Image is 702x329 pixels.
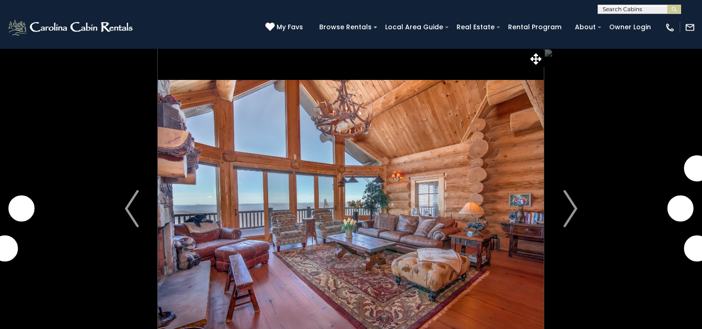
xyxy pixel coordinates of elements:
img: White-1-2.png [7,18,135,37]
a: Real Estate [452,20,499,34]
img: arrow [563,190,577,227]
a: About [570,20,600,34]
a: Rental Program [503,20,566,34]
span: My Favs [277,22,303,32]
img: arrow [125,190,139,227]
a: My Favs [265,22,305,33]
img: mail-regular-white.png [685,22,695,33]
a: Owner Login [605,20,656,34]
img: phone-regular-white.png [665,22,675,33]
a: Browse Rentals [315,20,376,34]
a: Local Area Guide [380,20,448,34]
